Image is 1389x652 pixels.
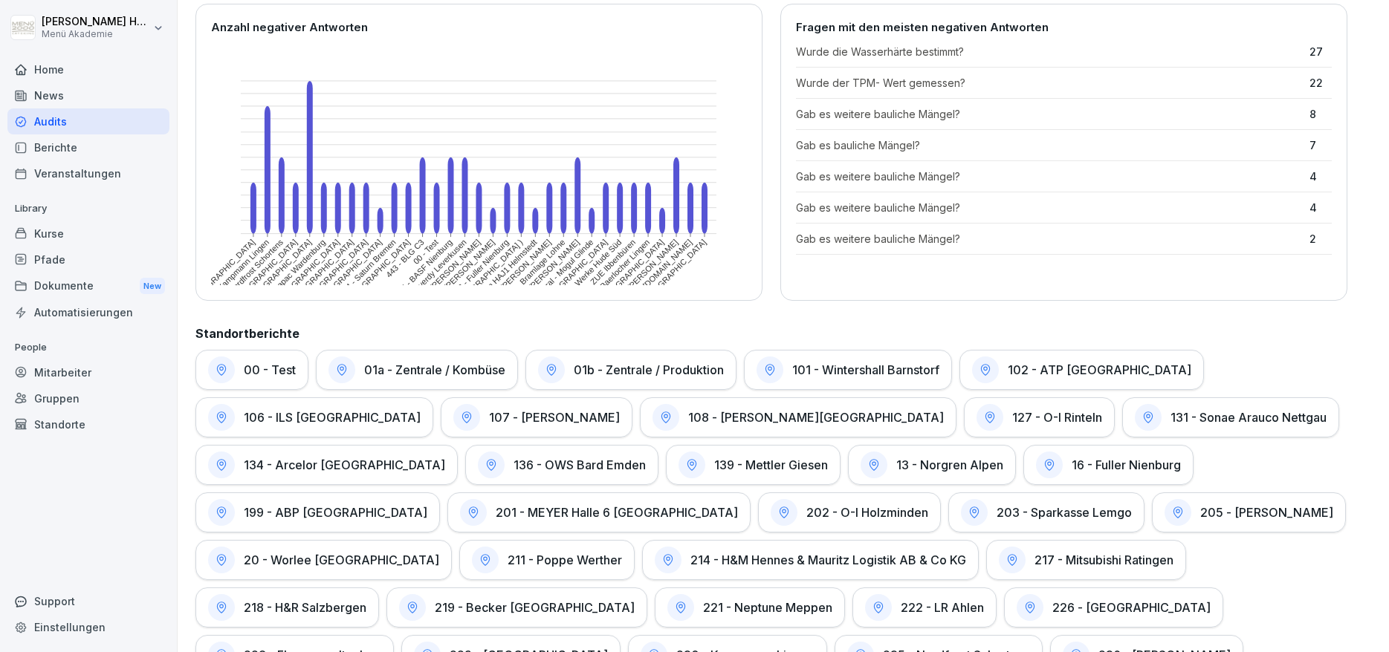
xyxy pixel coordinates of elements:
[244,600,366,615] h1: 218 - H&R Salzbergen
[384,238,426,279] text: 443 - BLG C3
[338,238,398,298] text: 244 - Saturn Bremen
[584,238,653,306] text: 485 - Baerlocher Lingen
[1012,410,1102,425] h1: 127 - O-I Rinteln
[7,588,169,614] div: Support
[1072,457,1181,472] h1: 16 - Fuller Nienburg
[140,278,165,295] div: New
[997,505,1132,520] h1: 203 - Sparkasse Lemgo
[574,238,638,301] text: 453 - ZUE Ibbenbüren
[612,238,680,306] text: 433 - [PERSON_NAME]
[221,238,299,316] text: 71 - [GEOGRAPHIC_DATA]
[1004,587,1223,627] a: 226 - [GEOGRAPHIC_DATA]
[1023,445,1194,485] a: 16 - Fuller Nienburg
[1171,410,1327,425] h1: 131 - Sonae Arauco Nettgau
[964,397,1115,437] a: 127 - O-I Rinteln
[465,445,658,485] a: 136 - OWS Bard Emden
[417,238,482,303] text: 41 - [PERSON_NAME]
[211,19,747,36] p: Anzahl negativer Antworten
[7,82,169,108] a: News
[7,385,169,411] div: Gruppen
[1122,397,1339,437] a: 131 - Sonae Arauco Nettgau
[1200,505,1333,520] h1: 205 - [PERSON_NAME]
[428,238,496,306] text: 248 - [PERSON_NAME]
[688,410,944,425] h1: 108 - [PERSON_NAME][GEOGRAPHIC_DATA]
[7,273,169,300] a: DokumenteNew
[453,238,511,295] text: 16 - Fuller Nienburg
[42,16,150,28] p: [PERSON_NAME] Hemken
[7,359,169,385] a: Mitarbeiter
[959,350,1204,390] a: 102 - ATP [GEOGRAPHIC_DATA]
[195,397,433,437] a: 106 - ILS [GEOGRAPHIC_DATA]
[948,492,1144,532] a: 203 - Sparkasse Lemgo
[7,160,169,186] a: Veranstaltungen
[485,238,553,306] text: 205 - [PERSON_NAME]
[195,492,440,532] a: 199 - ABP [GEOGRAPHIC_DATA]
[1052,600,1211,615] h1: 226 - [GEOGRAPHIC_DATA]
[316,350,518,390] a: 01a - Zentrale / Kombüse
[496,505,738,520] h1: 201 - MEYER Halle 6 [GEOGRAPHIC_DATA]
[396,238,454,296] text: 45 - BASF Nienburg
[195,540,452,580] a: 20 - Worlee [GEOGRAPHIC_DATA]
[796,106,1302,122] p: Gab es weitere bauliche Mängel?
[574,362,724,377] h1: 01b - Zentrale / Produktion
[7,273,169,300] div: Dokumente
[986,540,1186,580] a: 217 - Mitsubishi Ratingen
[655,587,845,627] a: 221 - Neptune Meppen
[42,29,150,39] p: Menü Akademie
[848,445,1016,485] a: 13 - Norgren Alpen
[250,238,327,315] text: 275 - Dynapac Wardenburg
[195,350,308,390] a: 00 - Test
[507,238,567,298] text: 44 - Bramlage Lohne
[453,238,539,323] text: 436 - Amazon HAJ1 Helmstedt
[1309,44,1332,59] p: 27
[165,238,256,329] text: 106 - ILS [GEOGRAPHIC_DATA]
[7,108,169,134] a: Audits
[7,134,169,160] a: Berichte
[796,44,1302,59] p: Wurde die Wasserhärte bestimmt?
[1152,492,1346,532] a: 205 - [PERSON_NAME]
[744,350,952,390] a: 101 - Wintershall Barnstorf
[642,540,979,580] a: 214 - H&M Hennes & Mauritz Logistik AB & Co KG
[1309,231,1332,247] p: 2
[7,221,169,247] a: Kurse
[703,600,832,615] h1: 221 - Neptune Meppen
[758,492,941,532] a: 202 - O-I Holzminden
[7,336,169,359] p: People
[1309,75,1332,91] p: 22
[806,505,928,520] h1: 202 - O-I Holzminden
[244,362,296,377] h1: 00 - Test
[195,445,458,485] a: 134 - Arcelor [GEOGRAPHIC_DATA]
[796,231,1302,247] p: Gab es weitere bauliche Mängel?
[218,238,313,332] text: 492 - ZUE [GEOGRAPHIC_DATA]
[508,552,622,567] h1: 211 - Poppe Werther
[525,350,736,390] a: 01b - Zentrale / Produktion
[7,411,169,437] div: Standorte
[796,75,1302,91] p: Wurde der TPM- Wert gemessen?
[386,587,647,627] a: 219 - Becker [GEOGRAPHIC_DATA]
[796,137,1302,153] p: Gab es bauliche Mängel?
[640,397,956,437] a: 108 - [PERSON_NAME][GEOGRAPHIC_DATA]
[244,505,427,520] h1: 199 - ABP [GEOGRAPHIC_DATA]
[1309,169,1332,184] p: 4
[852,587,997,627] a: 222 - LR Ahlen
[7,299,169,325] a: Automatisierungen
[7,247,169,273] div: Pfade
[896,457,1003,472] h1: 13 - Norgren Alpen
[7,614,169,640] a: Einstellungen
[796,169,1302,184] p: Gab es weitere bauliche Mängel?
[1008,362,1191,377] h1: 102 - ATP [GEOGRAPHIC_DATA]
[244,552,439,567] h1: 20 - Worlee [GEOGRAPHIC_DATA]
[195,325,1347,342] h2: Standortberichte
[7,197,169,221] p: Library
[7,56,169,82] a: Home
[1035,552,1173,567] h1: 217 - Mitsubishi Ratingen
[792,362,939,377] h1: 101 - Wintershall Barnstorf
[244,457,445,472] h1: 134 - Arcelor [GEOGRAPHIC_DATA]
